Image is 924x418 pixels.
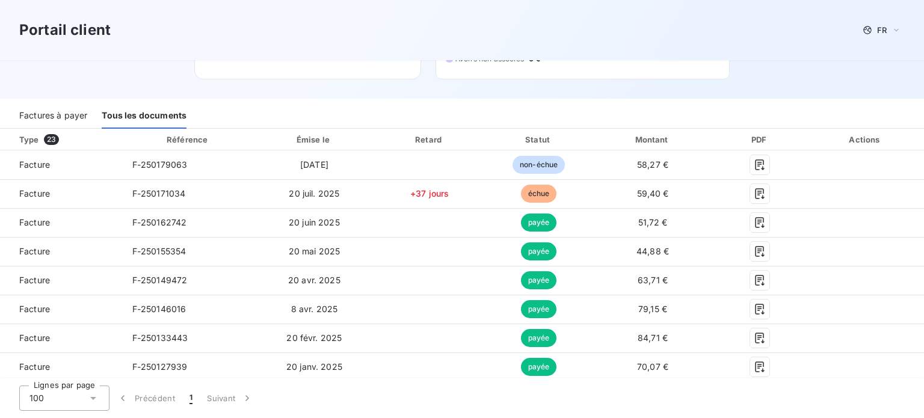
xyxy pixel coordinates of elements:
[29,392,44,404] span: 100
[44,134,59,145] span: 23
[132,275,188,285] span: F-250149472
[521,242,557,260] span: payée
[487,134,590,146] div: Statut
[10,303,113,315] span: Facture
[256,134,372,146] div: Émise le
[132,246,186,256] span: F-250155354
[521,358,557,376] span: payée
[521,329,557,347] span: payée
[286,361,342,372] span: 20 janv. 2025
[19,19,111,41] h3: Portail client
[286,333,342,343] span: 20 févr. 2025
[19,103,87,129] div: Factures à payer
[10,361,113,373] span: Facture
[189,392,192,404] span: 1
[288,275,340,285] span: 20 avr. 2025
[289,246,340,256] span: 20 mai 2025
[595,134,710,146] div: Montant
[10,159,113,171] span: Facture
[10,245,113,257] span: Facture
[200,386,260,411] button: Suivant
[638,217,668,227] span: 51,72 €
[132,304,186,314] span: F-250146016
[109,386,182,411] button: Précédent
[637,361,668,372] span: 70,07 €
[377,134,482,146] div: Retard
[810,134,922,146] div: Actions
[291,304,338,314] span: 8 avr. 2025
[715,134,805,146] div: PDF
[513,156,565,174] span: non-échue
[410,188,449,198] span: +37 jours
[10,332,113,344] span: Facture
[10,217,113,229] span: Facture
[300,159,328,170] span: [DATE]
[132,159,188,170] span: F-250179063
[521,271,557,289] span: payée
[132,333,188,343] span: F-250133443
[289,188,339,198] span: 20 juil. 2025
[636,246,669,256] span: 44,88 €
[521,300,557,318] span: payée
[637,188,669,198] span: 59,40 €
[638,333,668,343] span: 84,71 €
[132,361,188,372] span: F-250127939
[167,135,208,144] div: Référence
[521,214,557,232] span: payée
[182,386,200,411] button: 1
[10,274,113,286] span: Facture
[521,185,557,203] span: échue
[637,159,668,170] span: 58,27 €
[12,134,120,146] div: Type
[638,304,667,314] span: 79,15 €
[289,217,340,227] span: 20 juin 2025
[877,25,887,35] span: FR
[132,188,186,198] span: F-250171034
[102,103,186,129] div: Tous les documents
[10,188,113,200] span: Facture
[132,217,187,227] span: F-250162742
[638,275,668,285] span: 63,71 €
